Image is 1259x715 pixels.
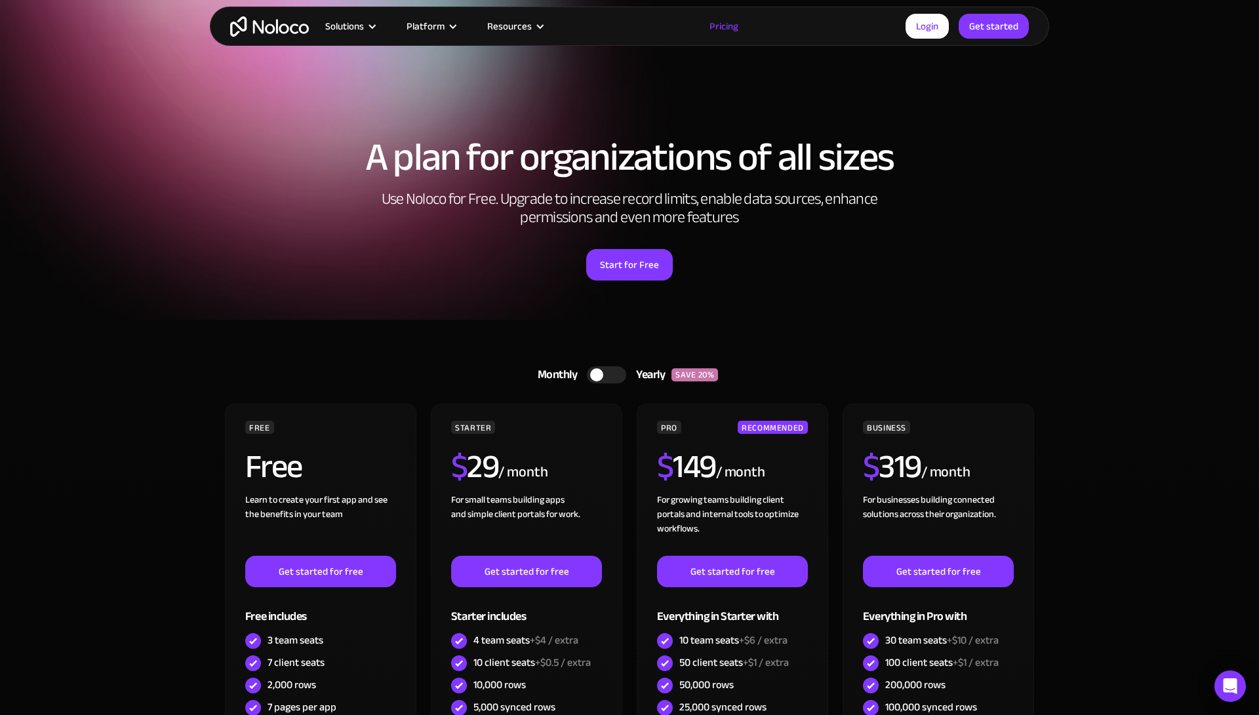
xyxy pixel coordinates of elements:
[716,462,765,483] div: / month
[530,630,578,650] span: +$4 / extra
[451,587,602,630] div: Starter includes
[679,678,734,692] div: 50,000 rows
[230,16,309,37] a: home
[325,18,364,35] div: Solutions
[473,678,526,692] div: 10,000 rows
[473,633,578,647] div: 4 team seats
[471,18,558,35] div: Resources
[671,368,718,381] div: SAVE 20%
[268,633,323,647] div: 3 team seats
[451,556,602,587] a: Get started for free
[268,678,316,692] div: 2,000 rows
[390,18,471,35] div: Platform
[959,14,1029,39] a: Get started
[245,493,396,556] div: Learn to create your first app and see the benefits in your team ‍
[657,436,673,497] span: $
[863,436,879,497] span: $
[693,18,755,35] a: Pricing
[498,462,548,483] div: / month
[451,436,468,497] span: $
[451,493,602,556] div: For small teams building apps and simple client portals for work. ‍
[657,450,716,483] h2: 149
[739,630,788,650] span: +$6 / extra
[487,18,532,35] div: Resources
[906,14,949,39] a: Login
[521,365,588,385] div: Monthly
[863,587,1014,630] div: Everything in Pro with
[885,678,946,692] div: 200,000 rows
[657,493,808,556] div: For growing teams building client portals and internal tools to optimize workflows.
[309,18,390,35] div: Solutions
[947,630,999,650] span: +$10 / extra
[679,700,767,714] div: 25,000 synced rows
[657,587,808,630] div: Everything in Starter with
[885,633,999,647] div: 30 team seats
[367,190,892,227] h2: Use Noloco for Free. Upgrade to increase record limits, enable data sources, enhance permissions ...
[921,462,970,483] div: / month
[885,700,977,714] div: 100,000 synced rows
[245,587,396,630] div: Free includes
[223,138,1036,177] h1: A plan for organizations of all sizes
[245,450,302,483] h2: Free
[657,421,681,434] div: PRO
[473,655,591,670] div: 10 client seats
[1214,670,1246,702] div: Open Intercom Messenger
[953,653,999,672] span: +$1 / extra
[743,653,789,672] span: +$1 / extra
[738,421,808,434] div: RECOMMENDED
[586,249,673,280] a: Start for Free
[268,700,336,714] div: 7 pages per app
[679,655,789,670] div: 50 client seats
[451,450,499,483] h2: 29
[245,556,396,587] a: Get started for free
[679,633,788,647] div: 10 team seats
[863,421,910,434] div: BUSINESS
[407,18,445,35] div: Platform
[657,556,808,587] a: Get started for free
[535,653,591,672] span: +$0.5 / extra
[451,421,495,434] div: STARTER
[473,700,555,714] div: 5,000 synced rows
[863,493,1014,556] div: For businesses building connected solutions across their organization. ‍
[863,450,921,483] h2: 319
[626,365,671,385] div: Yearly
[885,655,999,670] div: 100 client seats
[245,421,274,434] div: FREE
[863,556,1014,587] a: Get started for free
[268,655,325,670] div: 7 client seats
